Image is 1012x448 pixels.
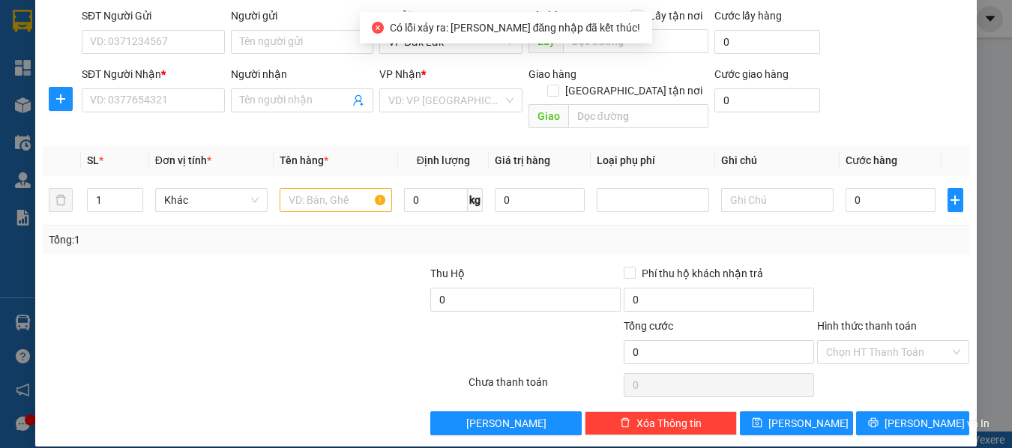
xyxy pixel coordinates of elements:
[390,22,640,34] span: Có lỗi xảy ra: [PERSON_NAME] đăng nhập đã kết thúc!
[417,154,470,166] span: Định lượng
[568,104,708,128] input: Dọc đường
[87,154,99,166] span: SL
[379,7,522,24] div: VP gửi
[372,22,384,34] span: close-circle
[467,374,622,400] div: Chưa thanh toán
[856,411,969,435] button: printer[PERSON_NAME] và In
[948,194,963,206] span: plus
[620,417,630,429] span: delete
[714,88,820,112] input: Cước giao hàng
[49,231,391,248] div: Tổng: 1
[528,68,576,80] span: Giao hàng
[430,267,465,279] span: Thu Hộ
[846,154,897,166] span: Cước hàng
[559,82,708,99] span: [GEOGRAPHIC_DATA] tận nơi
[430,411,582,435] button: [PERSON_NAME]
[636,415,702,432] span: Xóa Thông tin
[164,189,259,211] span: Khác
[280,154,328,166] span: Tên hàng
[636,265,769,282] span: Phí thu hộ khách nhận trả
[721,188,834,212] input: Ghi Chú
[885,415,990,432] span: [PERSON_NAME] và In
[714,10,782,22] label: Cước lấy hàng
[868,417,879,429] span: printer
[466,415,546,432] span: [PERSON_NAME]
[280,188,392,212] input: VD: Bàn, Ghế
[528,10,572,22] span: Lấy hàng
[624,320,673,332] span: Tổng cước
[817,320,917,332] label: Hình thức thanh toán
[231,66,374,82] div: Người nhận
[591,146,715,175] th: Loại phụ phí
[82,7,225,24] div: SĐT Người Gửi
[585,411,737,435] button: deleteXóa Thông tin
[82,66,225,82] div: SĐT Người Nhận
[495,154,550,166] span: Giá trị hàng
[155,154,211,166] span: Đơn vị tính
[379,68,421,80] span: VP Nhận
[740,411,853,435] button: save[PERSON_NAME]
[49,93,72,105] span: plus
[468,188,483,212] span: kg
[643,7,708,24] span: Lấy tận nơi
[752,417,762,429] span: save
[948,188,963,212] button: plus
[49,87,73,111] button: plus
[352,94,364,106] span: user-add
[495,188,585,212] input: 0
[715,146,840,175] th: Ghi chú
[714,68,789,80] label: Cước giao hàng
[768,415,849,432] span: [PERSON_NAME]
[49,188,73,212] button: delete
[714,30,820,54] input: Cước lấy hàng
[528,104,568,128] span: Giao
[231,7,374,24] div: Người gửi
